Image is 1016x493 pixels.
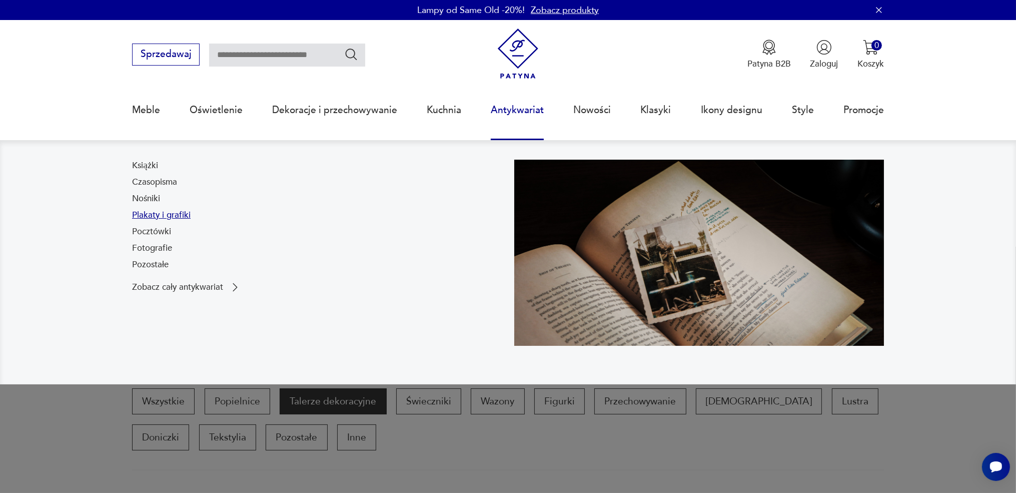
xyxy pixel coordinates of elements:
[871,40,882,51] div: 0
[761,40,777,55] img: Ikona medalu
[857,40,884,70] button: 0Koszyk
[417,4,525,17] p: Lampy od Same Old -20%!
[132,259,169,271] a: Pozostałe
[493,29,543,79] img: Patyna - sklep z meblami i dekoracjami vintage
[491,87,544,133] a: Antykwariat
[132,87,160,133] a: Meble
[747,40,791,70] button: Patyna B2B
[132,51,200,59] a: Sprzedawaj
[747,40,791,70] a: Ikona medaluPatyna B2B
[132,209,191,221] a: Plakaty i grafiki
[810,40,838,70] button: Zaloguj
[857,58,884,70] p: Koszyk
[132,176,177,188] a: Czasopisma
[863,40,878,55] img: Ikona koszyka
[747,58,791,70] p: Patyna B2B
[190,87,243,133] a: Oświetlenie
[132,193,160,205] a: Nośniki
[514,160,884,346] img: c8a9187830f37f141118a59c8d49ce82.jpg
[701,87,762,133] a: Ikony designu
[816,40,832,55] img: Ikonka użytkownika
[843,87,884,133] a: Promocje
[132,281,241,293] a: Zobacz cały antykwariat
[792,87,814,133] a: Style
[132,44,200,66] button: Sprzedawaj
[641,87,671,133] a: Klasyki
[132,283,223,291] p: Zobacz cały antykwariat
[427,87,461,133] a: Kuchnia
[982,453,1010,481] iframe: Smartsupp widget button
[531,4,599,17] a: Zobacz produkty
[132,242,172,254] a: Fotografie
[272,87,397,133] a: Dekoracje i przechowywanie
[344,47,359,62] button: Szukaj
[132,226,171,238] a: Pocztówki
[573,87,611,133] a: Nowości
[132,160,158,172] a: Książki
[810,58,838,70] p: Zaloguj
